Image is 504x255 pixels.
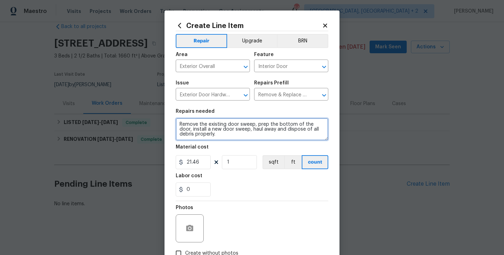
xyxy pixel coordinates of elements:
h2: Create Line Item [176,22,322,29]
h5: Photos [176,205,193,210]
h5: Area [176,52,188,57]
h5: Material cost [176,145,209,150]
button: ft [284,155,302,169]
button: Open [319,62,329,72]
button: Open [241,90,251,100]
button: Open [241,62,251,72]
button: sqft [262,155,284,169]
h5: Issue [176,81,189,85]
button: count [302,155,328,169]
h5: Feature [254,52,274,57]
h5: Repairs Prefill [254,81,289,85]
button: Upgrade [227,34,277,48]
button: Open [319,90,329,100]
textarea: Remove the existing door sweep, prep the bottom of the door, install a new door sweep, haul away ... [176,118,328,140]
h5: Repairs needed [176,109,215,114]
h5: Labor cost [176,173,202,178]
button: Repair [176,34,227,48]
button: BRN [277,34,328,48]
